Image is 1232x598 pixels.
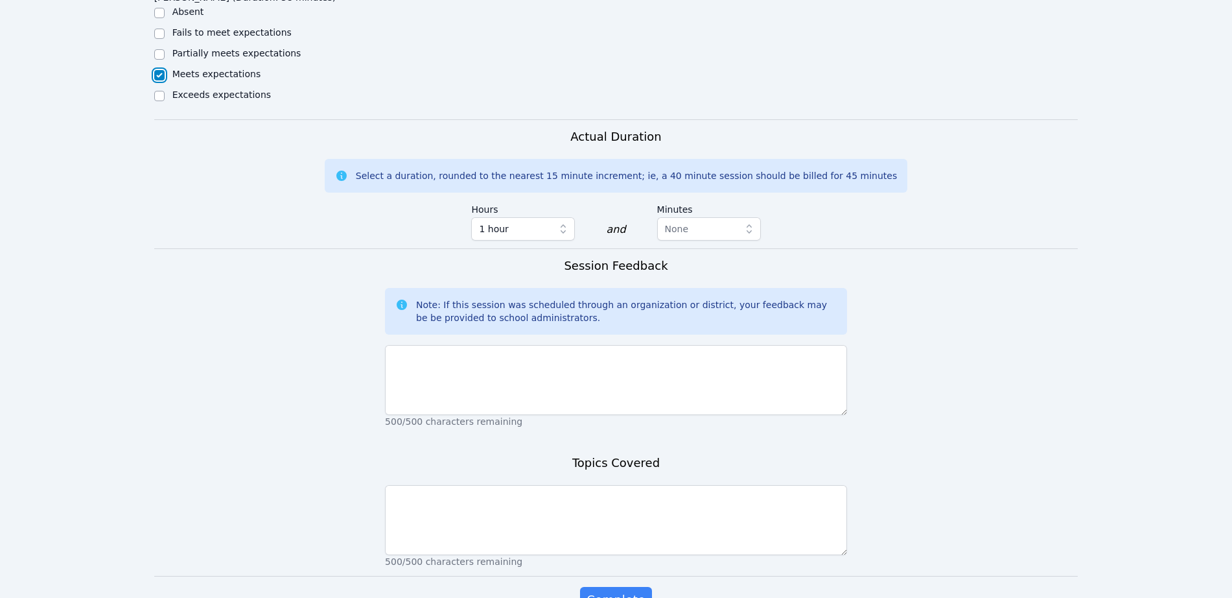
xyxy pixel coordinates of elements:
label: Partially meets expectations [172,48,301,58]
label: Absent [172,6,204,17]
label: Meets expectations [172,69,261,79]
span: None [665,224,689,234]
p: 500/500 characters remaining [385,415,847,428]
label: Fails to meet expectations [172,27,292,38]
button: None [657,217,761,241]
h3: Actual Duration [570,128,661,146]
label: Minutes [657,198,761,217]
div: Note: If this session was scheduled through an organization or district, your feedback may be be ... [416,298,837,324]
div: Select a duration, rounded to the nearest 15 minute increment; ie, a 40 minute session should be ... [356,169,897,182]
span: 1 hour [479,221,508,237]
h3: Session Feedback [564,257,668,275]
button: 1 hour [471,217,575,241]
h3: Topics Covered [572,454,660,472]
div: and [606,222,625,237]
label: Exceeds expectations [172,90,271,100]
label: Hours [471,198,575,217]
p: 500/500 characters remaining [385,555,847,568]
